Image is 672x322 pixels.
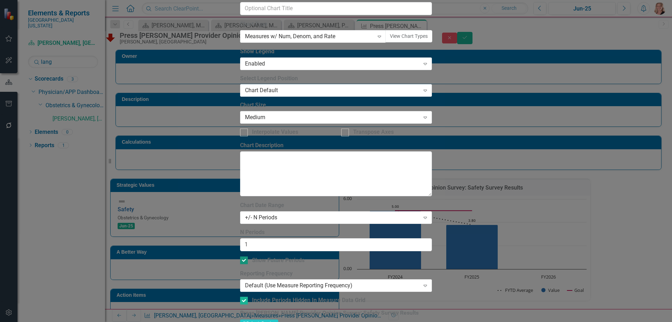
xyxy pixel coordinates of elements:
[353,128,394,136] div: Transpose Axes
[252,296,365,304] div: Include Periods Hidden In Measure Data Grid
[245,114,420,122] div: Medium
[240,142,432,150] label: Chart Description
[240,228,432,237] label: N Periods
[245,32,374,40] div: Measures w/ Num, Denom, and Rate
[245,60,420,68] div: Enabled
[240,75,432,83] label: Select Legend Position
[252,256,304,265] div: Show Future Periods
[240,20,432,28] label: Chart Type
[240,310,432,316] h3: Press [PERSON_NAME] Provider Opinion Survey: Safety Survey Results
[245,282,420,290] div: Default (Use Measure Reporting Frequency)
[385,30,432,42] button: View Chart Types
[240,201,432,210] label: Chart Date Range
[240,48,432,56] label: Show Legend
[245,87,420,95] div: Chart Default
[245,214,420,222] div: +/- N Periods
[240,270,432,278] label: Reporting Frequency
[252,128,298,136] div: Interpolate Values
[240,101,432,109] label: Chart Size
[240,2,432,15] input: Optional Chart Title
